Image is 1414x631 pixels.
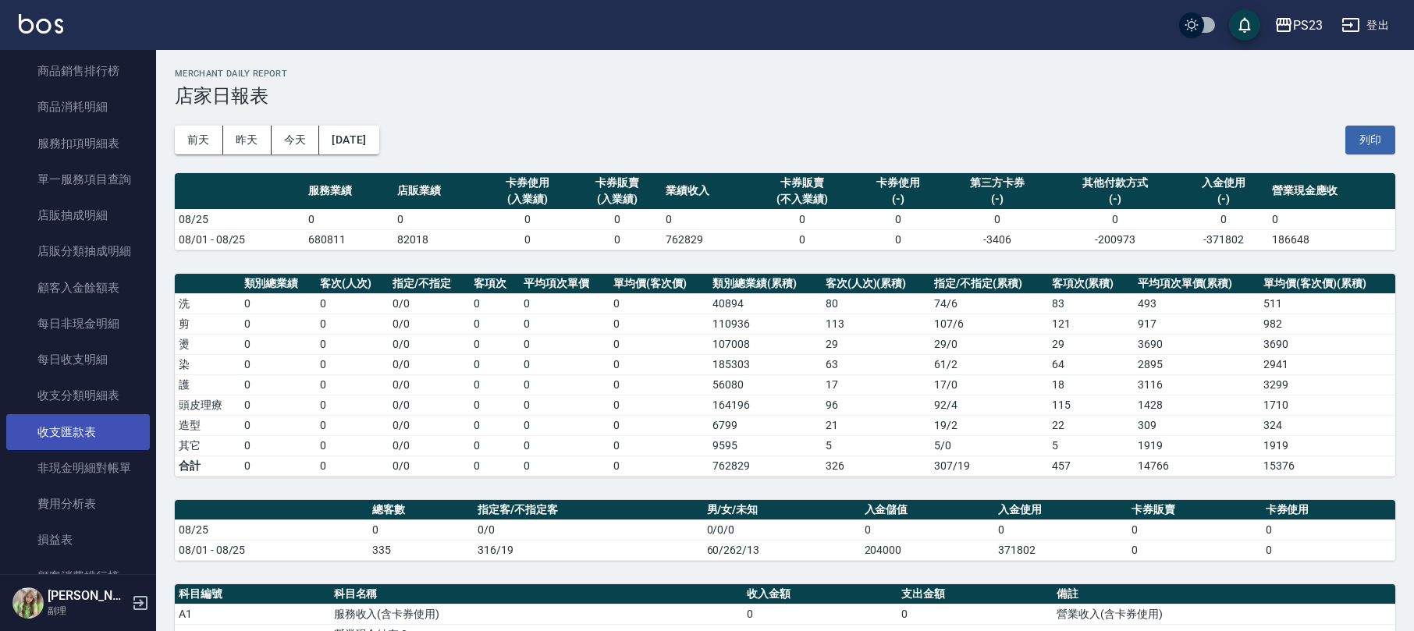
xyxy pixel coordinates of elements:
[822,435,930,456] td: 5
[520,274,609,294] th: 平均項次單價
[520,334,609,354] td: 0
[822,334,930,354] td: 29
[609,435,709,456] td: 0
[1134,334,1260,354] td: 3690
[1268,9,1329,41] button: PS23
[470,456,520,476] td: 0
[520,435,609,456] td: 0
[1259,415,1395,435] td: 324
[1048,374,1134,395] td: 18
[930,456,1047,476] td: 307/19
[175,334,240,354] td: 燙
[930,314,1047,334] td: 107 / 6
[175,604,330,624] td: A1
[858,191,940,207] div: (-)
[1262,540,1395,560] td: 0
[175,500,1395,561] table: a dense table
[6,414,150,450] a: 收支匯款表
[6,89,150,125] a: 商品消耗明細
[709,334,821,354] td: 107008
[470,354,520,374] td: 0
[1259,334,1395,354] td: 3690
[240,374,317,395] td: 0
[994,540,1128,560] td: 371802
[6,522,150,558] a: 損益表
[662,209,751,229] td: 0
[1345,126,1395,154] button: 列印
[389,293,470,314] td: 0 / 0
[1128,519,1261,540] td: 0
[520,293,609,314] td: 0
[389,374,470,395] td: 0 / 0
[1259,456,1395,476] td: 15376
[240,395,317,415] td: 0
[1182,191,1264,207] div: (-)
[743,584,898,604] th: 收入金額
[520,415,609,435] td: 0
[6,342,150,378] a: 每日收支明細
[316,314,389,334] td: 0
[1134,456,1260,476] td: 14766
[175,456,240,476] td: 合計
[709,435,821,456] td: 9595
[1268,209,1395,229] td: 0
[470,274,520,294] th: 客項次
[1134,435,1260,456] td: 1919
[751,229,854,250] td: 0
[822,456,930,476] td: 326
[755,191,850,207] div: (不入業績)
[175,69,1395,79] h2: Merchant Daily Report
[316,456,389,476] td: 0
[751,209,854,229] td: 0
[1259,435,1395,456] td: 1919
[1262,500,1395,520] th: 卡券使用
[470,293,520,314] td: 0
[1055,191,1174,207] div: (-)
[662,229,751,250] td: 762829
[930,354,1047,374] td: 61 / 2
[1134,354,1260,374] td: 2895
[175,354,240,374] td: 染
[6,197,150,233] a: 店販抽成明細
[947,175,1048,191] div: 第三方卡券
[240,435,317,456] td: 0
[1134,274,1260,294] th: 平均項次單價(累積)
[6,486,150,522] a: 費用分析表
[703,500,861,520] th: 男/女/未知
[6,270,150,306] a: 顧客入金餘額表
[994,519,1128,540] td: 0
[1262,519,1395,540] td: 0
[175,85,1395,107] h3: 店家日報表
[1335,11,1395,40] button: 登出
[393,173,483,210] th: 店販業績
[576,191,658,207] div: (入業績)
[703,519,861,540] td: 0/0/0
[316,354,389,374] td: 0
[1134,395,1260,415] td: 1428
[483,209,573,229] td: 0
[175,173,1395,250] table: a dense table
[609,374,709,395] td: 0
[474,500,702,520] th: 指定客/不指定客
[175,584,330,604] th: 科目編號
[520,374,609,395] td: 0
[1182,175,1264,191] div: 入金使用
[6,53,150,89] a: 商品銷售排行榜
[6,161,150,197] a: 單一服務項目查詢
[175,314,240,334] td: 剪
[572,209,662,229] td: 0
[6,378,150,413] a: 收支分類明細表
[474,540,702,560] td: 316/19
[609,395,709,415] td: 0
[240,456,317,476] td: 0
[1178,209,1268,229] td: 0
[822,415,930,435] td: 21
[609,293,709,314] td: 0
[1178,229,1268,250] td: -371802
[1134,293,1260,314] td: 493
[483,229,573,250] td: 0
[272,126,320,154] button: 今天
[943,229,1052,250] td: -3406
[223,126,272,154] button: 昨天
[930,374,1047,395] td: 17 / 0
